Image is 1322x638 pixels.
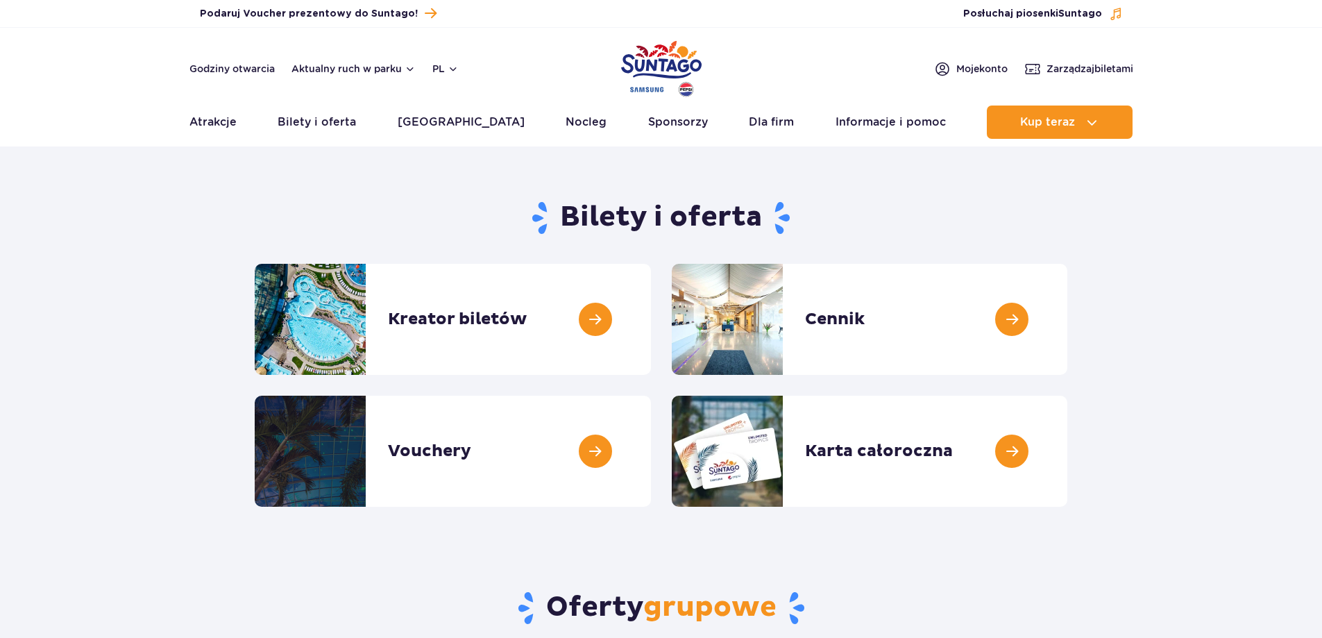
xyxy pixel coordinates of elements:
h2: Oferty [255,590,1067,626]
a: [GEOGRAPHIC_DATA] [398,106,525,139]
span: Kup teraz [1020,116,1075,128]
a: Nocleg [566,106,607,139]
span: Podaruj Voucher prezentowy do Suntago! [200,7,418,21]
h1: Bilety i oferta [255,200,1067,236]
a: Atrakcje [189,106,237,139]
a: Podaruj Voucher prezentowy do Suntago! [200,4,437,23]
span: Posłuchaj piosenki [963,7,1102,21]
button: Aktualny ruch w parku [291,63,416,74]
a: Sponsorzy [648,106,708,139]
button: pl [432,62,459,76]
a: Zarządzajbiletami [1024,60,1133,77]
a: Mojekonto [934,60,1008,77]
a: Informacje i pomoc [836,106,946,139]
a: Dla firm [749,106,794,139]
button: Posłuchaj piosenkiSuntago [963,7,1123,21]
a: Godziny otwarcia [189,62,275,76]
span: Suntago [1058,9,1102,19]
span: Zarządzaj biletami [1046,62,1133,76]
a: Park of Poland [621,35,702,99]
span: grupowe [643,590,777,625]
span: Moje konto [956,62,1008,76]
button: Kup teraz [987,106,1133,139]
a: Bilety i oferta [278,106,356,139]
